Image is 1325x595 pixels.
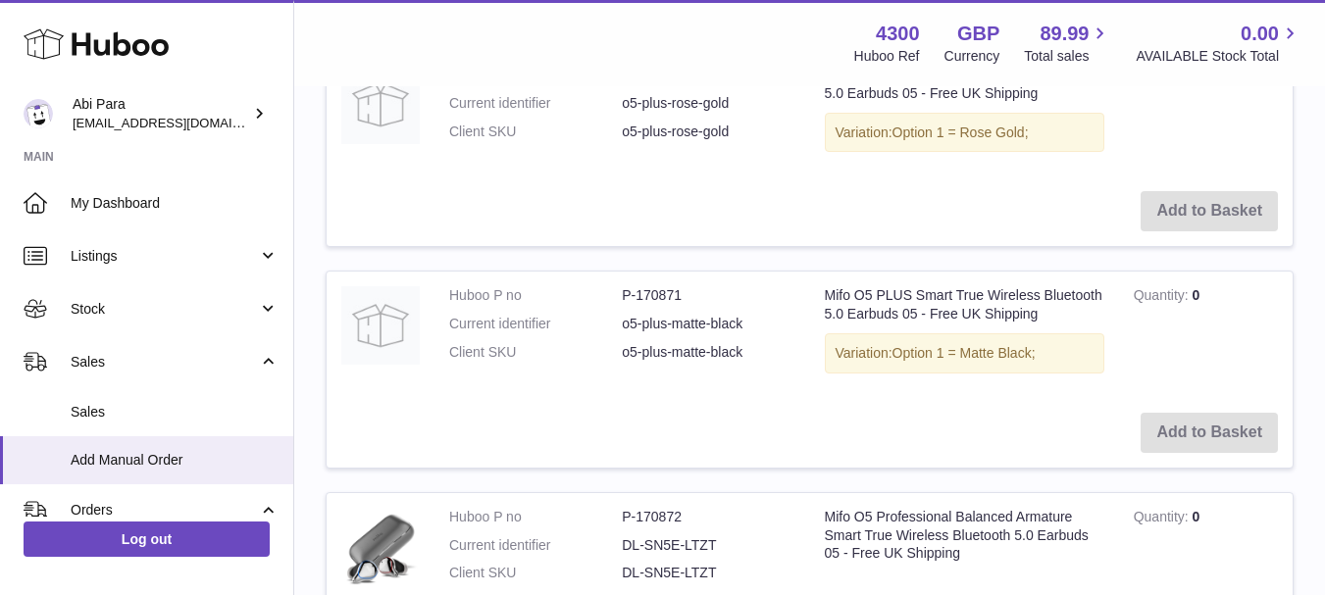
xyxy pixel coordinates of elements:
span: My Dashboard [71,194,279,213]
dt: Huboo P no [449,508,622,526]
dd: o5-plus-rose-gold [622,94,794,113]
a: 89.99 Total sales [1024,21,1111,66]
dt: Client SKU [449,564,622,582]
a: Log out [24,521,270,557]
dd: DL-SN5E-LTZT [622,564,794,582]
span: Listings [71,247,258,266]
dt: Client SKU [449,123,622,141]
strong: Quantity [1134,287,1193,308]
dt: Current identifier [449,315,622,333]
span: Add Manual Order [71,451,279,470]
td: Mifo O5 PLUS Smart True Wireless Bluetooth 5.0 Earbuds 05 - Free UK Shipping [810,51,1119,177]
dt: Client SKU [449,343,622,362]
div: Currency [944,47,1000,66]
span: 89.99 [1040,21,1089,47]
dt: Huboo P no [449,286,622,305]
img: Abi@mifo.co.uk [24,99,53,128]
td: 0 [1119,272,1293,398]
div: Variation: [825,333,1104,373]
dd: o5-plus-matte-black [622,343,794,362]
dd: DL-SN5E-LTZT [622,536,794,555]
span: AVAILABLE Stock Total [1136,47,1301,66]
strong: Quantity [1134,509,1193,529]
dd: P-170872 [622,508,794,526]
dd: o5-plus-matte-black [622,315,794,333]
span: Option 1 = Matte Black; [892,345,1036,361]
span: Sales [71,403,279,421]
dt: Current identifier [449,94,622,113]
dd: o5-plus-rose-gold [622,123,794,141]
img: Mifo O5 PLUS Smart True Wireless Bluetooth 5.0 Earbuds 05 - Free UK Shipping [341,286,420,365]
strong: GBP [957,21,999,47]
span: Sales [71,353,258,372]
strong: 4300 [876,21,920,47]
span: 0.00 [1241,21,1279,47]
span: [EMAIL_ADDRESS][DOMAIN_NAME] [73,115,288,130]
span: Option 1 = Rose Gold; [892,124,1029,140]
span: Orders [71,501,258,520]
div: Variation: [825,113,1104,153]
img: Mifo O5 Professional Balanced Armature Smart True Wireless Bluetooth 5.0 Earbuds 05 - Free UK Shi... [341,508,420,586]
img: Mifo O5 PLUS Smart True Wireless Bluetooth 5.0 Earbuds 05 - Free UK Shipping [341,66,420,144]
dt: Current identifier [449,536,622,555]
td: 0 [1119,51,1293,177]
dd: P-170871 [622,286,794,305]
td: Mifo O5 PLUS Smart True Wireless Bluetooth 5.0 Earbuds 05 - Free UK Shipping [810,272,1119,398]
span: Total sales [1024,47,1111,66]
div: Abi Para [73,95,249,132]
a: 0.00 AVAILABLE Stock Total [1136,21,1301,66]
span: Stock [71,300,258,319]
div: Huboo Ref [854,47,920,66]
